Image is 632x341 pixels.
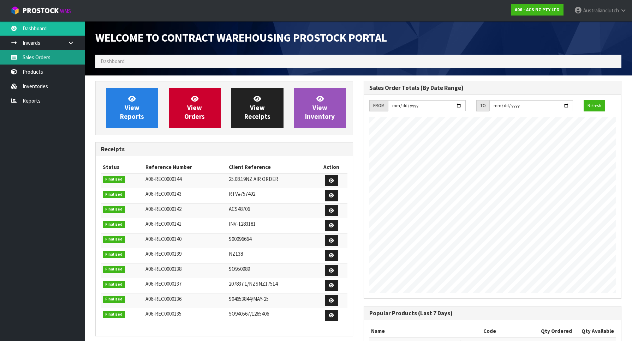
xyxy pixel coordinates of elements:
img: cube-alt.png [11,6,19,15]
th: Status [101,162,144,173]
span: Australianclutch [583,7,619,14]
h3: Sales Order Totals (By Date Range) [369,85,616,91]
th: Code [482,325,533,337]
span: Welcome to Contract Warehousing ProStock Portal [95,31,387,45]
span: 207837.1/NZSNZ17514 [229,280,278,287]
span: Finalised [103,296,125,303]
a: ViewReports [106,88,158,128]
span: A06-REC0000137 [145,280,181,287]
span: A06-REC0000143 [145,190,181,197]
span: View Inventory [305,95,335,121]
span: SO950989 [229,266,250,272]
th: Action [315,162,347,173]
div: TO [476,100,489,111]
span: Finalised [103,191,125,198]
span: A06-REC0000136 [145,296,181,302]
span: A06-REC0000142 [145,206,181,212]
div: FROM [369,100,388,111]
span: SO940567/1265406 [229,310,269,317]
h3: Popular Products (Last 7 Days) [369,310,616,317]
th: Reference Number [144,162,227,173]
button: Refresh [584,100,605,111]
a: ViewInventory [294,88,346,128]
strong: A06 - ACS NZ PTY LTD [515,7,560,13]
span: Finalised [103,236,125,243]
span: Finalised [103,206,125,213]
span: A06-REC0000139 [145,250,181,257]
span: A06-REC0000138 [145,266,181,272]
span: INV-1283181 [229,220,256,227]
th: Client Reference [227,162,315,173]
span: View Receipts [244,95,270,121]
span: S04653844/MAY-25 [229,296,269,302]
th: Qty Ordered [533,325,574,337]
span: Dashboard [101,58,125,65]
h3: Receipts [101,146,347,153]
span: A06-REC0000140 [145,236,181,242]
span: A06-REC0000141 [145,220,181,227]
small: WMS [60,8,71,14]
span: Finalised [103,176,125,183]
a: ViewReceipts [231,88,284,128]
span: 25.08.19NZ AIR ORDER [229,176,278,182]
a: ViewOrders [169,88,221,128]
span: ProStock [23,6,59,15]
span: Finalised [103,221,125,228]
span: NZ138 [229,250,243,257]
span: View Orders [184,95,205,121]
span: View Reports [120,95,144,121]
span: Finalised [103,311,125,318]
th: Qty Available [574,325,616,337]
span: A06-REC0000135 [145,310,181,317]
span: RTV#757492 [229,190,255,197]
th: Name [369,325,482,337]
span: Finalised [103,266,125,273]
span: Finalised [103,251,125,258]
span: S00096664 [229,236,251,242]
span: Finalised [103,281,125,288]
span: A06-REC0000144 [145,176,181,182]
span: ACS48706 [229,206,250,212]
